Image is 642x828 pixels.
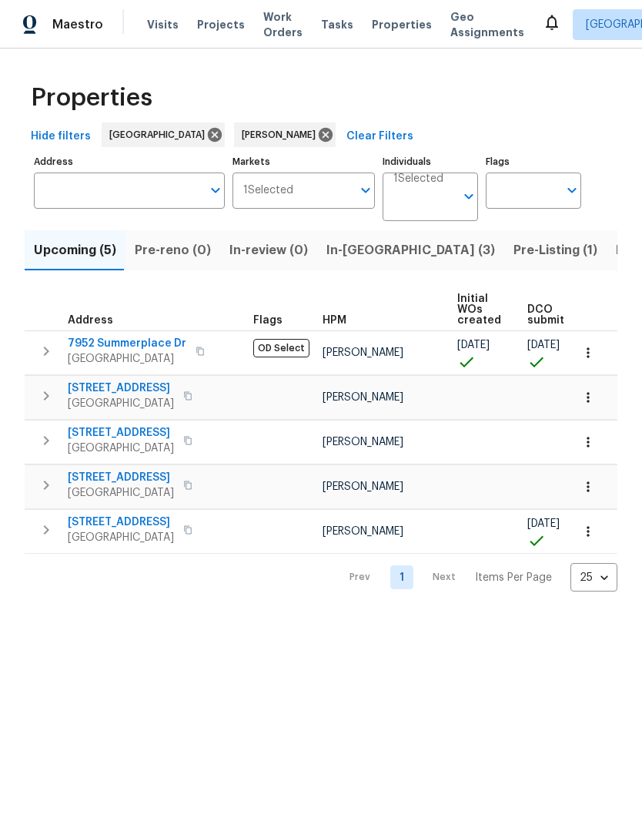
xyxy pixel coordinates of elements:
span: Maestro [52,17,103,32]
label: Flags [486,157,581,166]
button: Hide filters [25,122,97,151]
span: Hide filters [31,127,91,146]
span: Projects [197,17,245,32]
button: Open [205,179,226,201]
span: Pre-reno (0) [135,240,211,261]
span: Upcoming (5) [34,240,116,261]
span: DCO submitted [527,304,583,326]
button: Open [458,186,480,207]
span: [PERSON_NAME] [242,127,322,142]
span: [PERSON_NAME] [323,347,403,358]
label: Address [34,157,225,166]
span: [STREET_ADDRESS] [68,515,174,530]
span: Properties [31,90,152,106]
span: OD Select [253,339,309,357]
span: [DATE] [457,340,490,350]
span: HPM [323,315,346,326]
button: Open [561,179,583,201]
p: Items Per Page [475,570,552,585]
span: [GEOGRAPHIC_DATA] [109,127,211,142]
span: 1 Selected [393,173,443,186]
span: [GEOGRAPHIC_DATA] [68,351,186,367]
button: Open [355,179,376,201]
div: [GEOGRAPHIC_DATA] [102,122,225,147]
div: [PERSON_NAME] [234,122,336,147]
span: [STREET_ADDRESS] [68,425,174,441]
span: [GEOGRAPHIC_DATA] [68,485,174,501]
nav: Pagination Navigation [335,563,617,592]
span: Address [68,315,113,326]
span: [DATE] [527,340,560,350]
button: Clear Filters [340,122,420,151]
span: [DATE] [527,518,560,529]
span: [STREET_ADDRESS] [68,470,174,485]
label: Markets [232,157,376,166]
label: Individuals [383,157,478,166]
span: Pre-Listing (1) [513,240,597,261]
span: [PERSON_NAME] [323,481,403,492]
span: In-review (0) [229,240,308,261]
a: Goto page 1 [390,565,413,589]
span: Work Orders [263,9,303,40]
span: [GEOGRAPHIC_DATA] [68,441,174,456]
span: [PERSON_NAME] [323,437,403,448]
span: Geo Assignments [450,9,524,40]
span: Initial WOs created [457,293,501,326]
span: Visits [147,17,179,32]
span: Flags [253,315,283,326]
span: In-[GEOGRAPHIC_DATA] (3) [326,240,495,261]
span: 7952 Summerplace Dr [68,336,186,351]
span: Clear Filters [346,127,413,146]
span: [PERSON_NAME] [323,526,403,537]
span: [GEOGRAPHIC_DATA] [68,396,174,411]
span: Tasks [321,19,353,30]
div: 25 [570,558,617,598]
span: [PERSON_NAME] [323,392,403,403]
span: 1 Selected [243,184,293,197]
span: Properties [372,17,432,32]
span: [STREET_ADDRESS] [68,380,174,396]
span: [GEOGRAPHIC_DATA] [68,530,174,545]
